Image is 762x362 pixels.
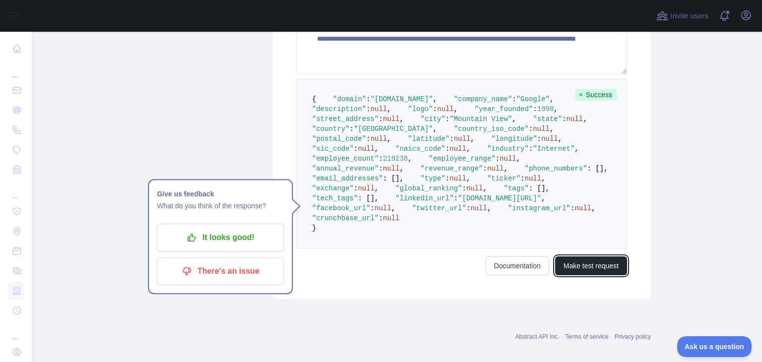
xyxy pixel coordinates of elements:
span: : [512,95,516,103]
span: , [487,204,491,212]
h1: Give us feedback [157,188,284,200]
span: null [371,105,387,113]
div: ... [8,60,24,79]
span: "Internet" [533,145,574,153]
span: , [550,125,554,133]
span: "country" [312,125,350,133]
span: : [], [587,165,608,173]
div: ... [8,181,24,200]
span: "latitude" [408,135,449,143]
a: Documentation [486,256,549,275]
span: "exchange" [312,184,354,192]
span: "employee_range" [429,155,495,163]
span: "state" [533,115,562,123]
span: , [558,135,562,143]
span: "instagram_url" [508,204,571,212]
span: , [591,204,595,212]
span: : [445,115,449,123]
a: Abstract API Inc. [515,333,560,340]
span: , [454,105,458,113]
span: , [504,165,508,173]
span: : [466,204,470,212]
span: "annual_revenue" [312,165,379,173]
span: "revenue_range" [420,165,483,173]
span: , [541,175,545,182]
span: "country_iso_code" [454,125,529,133]
span: "crunchbase_url" [312,214,379,222]
span: "domain" [333,95,366,103]
span: : [462,184,466,192]
span: , [466,145,470,153]
span: : [], [358,194,379,202]
span: : [366,135,370,143]
a: Privacy policy [615,333,651,340]
span: "global_ranking" [395,184,462,192]
span: "linkedin_url" [395,194,454,202]
span: : [379,115,382,123]
span: : [379,165,382,173]
a: Terms of service [565,333,608,340]
span: "[DOMAIN_NAME][URL]" [458,194,541,202]
span: { [312,95,316,103]
span: null [454,135,471,143]
span: "street_address" [312,115,379,123]
span: , [408,155,412,163]
span: null [375,204,391,212]
span: null [383,165,400,173]
span: "facebook_url" [312,204,371,212]
span: , [375,184,379,192]
span: "company_name" [454,95,512,103]
span: : [454,194,458,202]
span: , [391,204,395,212]
span: : [433,105,437,113]
button: Invite users [654,8,710,24]
span: , [516,155,520,163]
span: : [], [383,175,404,182]
span: "industry" [487,145,529,153]
span: : [379,214,382,222]
span: "ticker" [487,175,520,182]
span: "employee_count" [312,155,379,163]
button: It looks good! [157,224,284,251]
span: , [483,184,487,192]
span: "logo" [408,105,433,113]
span: , [433,125,437,133]
span: , [466,175,470,182]
span: "description" [312,105,366,113]
span: null [541,135,558,143]
span: null [371,135,387,143]
span: null [525,175,542,182]
span: , [512,115,516,123]
span: "longitude" [491,135,537,143]
span: "[GEOGRAPHIC_DATA]" [354,125,433,133]
span: : [537,135,541,143]
span: "Mountain View" [449,115,512,123]
span: "sic_code" [312,145,354,153]
button: There's an issue [157,257,284,285]
span: : [371,204,375,212]
span: null [574,204,591,212]
span: "twitter_url" [412,204,466,212]
span: , [550,95,554,103]
span: : [354,184,358,192]
span: , [387,105,391,113]
span: , [541,194,545,202]
span: : [366,105,370,113]
span: , [375,145,379,153]
span: : [366,95,370,103]
p: What do you think of the response? [157,200,284,212]
span: : [520,175,524,182]
span: "tags" [504,184,529,192]
span: null [437,105,454,113]
span: "naics_code" [395,145,445,153]
span: Success [575,89,617,101]
span: 219238 [383,155,408,163]
span: "year_founded" [475,105,533,113]
span: : [529,125,533,133]
span: null [358,145,375,153]
span: null [358,184,375,192]
span: : [496,155,500,163]
span: : [533,105,537,113]
span: : [483,165,487,173]
span: "phone_numbers" [525,165,587,173]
